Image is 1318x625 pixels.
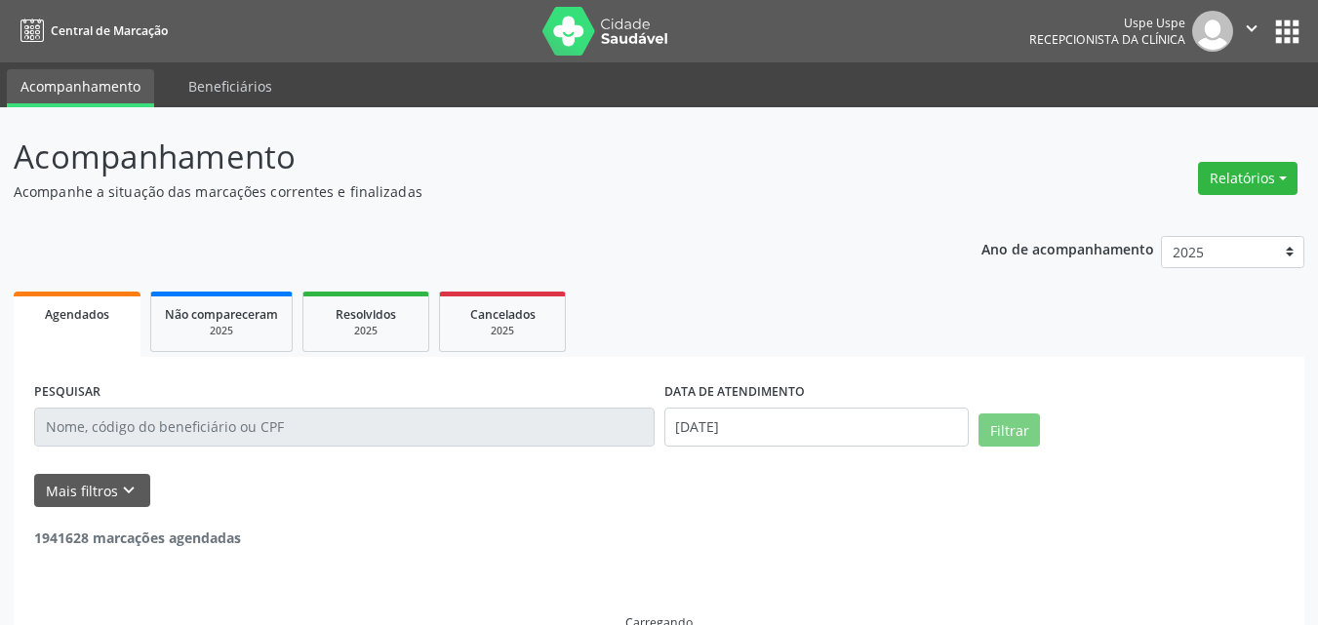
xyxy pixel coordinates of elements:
[1029,15,1185,31] div: Uspe Uspe
[664,408,970,447] input: Selecione um intervalo
[165,306,278,323] span: Não compareceram
[45,306,109,323] span: Agendados
[14,133,917,181] p: Acompanhamento
[1270,15,1304,49] button: apps
[1029,31,1185,48] span: Recepcionista da clínica
[7,69,154,107] a: Acompanhamento
[979,413,1040,447] button: Filtrar
[34,528,241,547] strong: 1941628 marcações agendadas
[1233,11,1270,52] button: 
[34,408,655,447] input: Nome, código do beneficiário ou CPF
[14,15,168,47] a: Central de Marcação
[51,22,168,39] span: Central de Marcação
[14,181,917,202] p: Acompanhe a situação das marcações correntes e finalizadas
[1241,18,1262,39] i: 
[981,236,1154,260] p: Ano de acompanhamento
[664,377,805,408] label: DATA DE ATENDIMENTO
[336,306,396,323] span: Resolvidos
[317,324,415,338] div: 2025
[470,306,536,323] span: Cancelados
[34,474,150,508] button: Mais filtroskeyboard_arrow_down
[1192,11,1233,52] img: img
[34,377,100,408] label: PESQUISAR
[175,69,286,103] a: Beneficiários
[1198,162,1298,195] button: Relatórios
[165,324,278,338] div: 2025
[118,480,140,501] i: keyboard_arrow_down
[454,324,551,338] div: 2025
